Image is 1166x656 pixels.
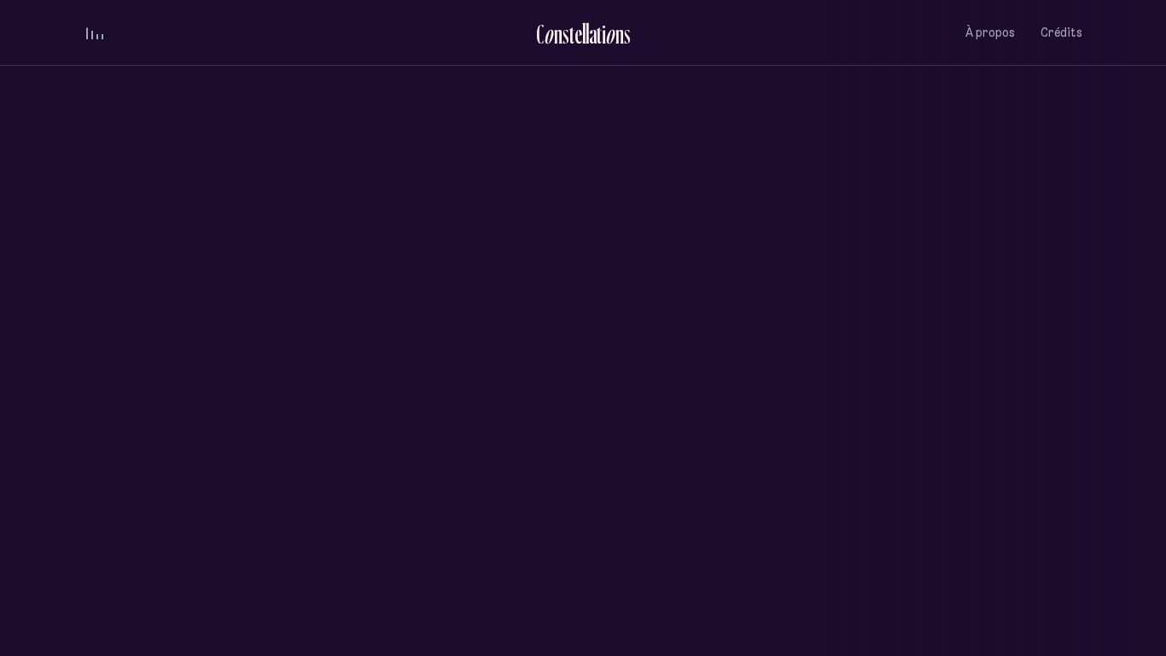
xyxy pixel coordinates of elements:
div: t [569,20,574,48]
div: C [536,20,544,48]
div: o [544,20,554,48]
div: n [554,20,563,48]
button: volume audio [84,24,106,42]
div: s [563,20,569,48]
div: e [574,20,582,48]
span: À propos [965,26,1015,40]
button: À propos [965,13,1015,53]
span: Crédits [1041,26,1082,40]
div: t [597,20,602,48]
div: a [589,20,597,48]
div: s [624,20,631,48]
div: o [605,20,615,48]
div: i [602,20,606,48]
button: Crédits [1041,13,1082,53]
div: l [586,20,589,48]
div: n [615,20,624,48]
div: l [582,20,586,48]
